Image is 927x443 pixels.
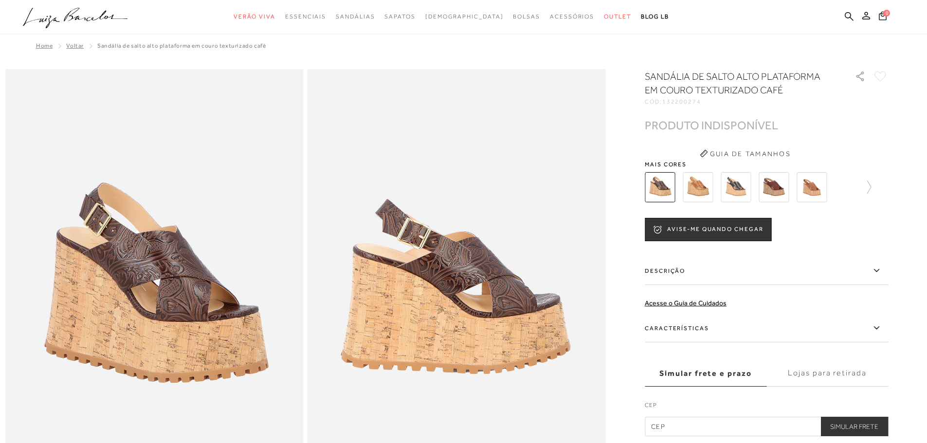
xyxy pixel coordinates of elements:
span: 0 [883,10,890,17]
span: Verão Viva [234,13,275,20]
img: SANDÁLIA DE SALTO ALTO PLATAFORMA EM COURO TEXTURIZADO CAFÉ [645,172,675,202]
span: Essenciais [285,13,326,20]
button: Simular Frete [820,417,888,436]
span: 132200274 [662,98,701,105]
span: SANDÁLIA DE SALTO ALTO PLATAFORMA EM COURO TEXTURIZADO CAFÉ [97,42,266,49]
a: categoryNavScreenReaderText [513,8,540,26]
span: Outlet [604,13,631,20]
label: CEP [645,401,888,414]
span: Bolsas [513,13,540,20]
a: categoryNavScreenReaderText [550,8,594,26]
a: Acesse o Guia de Cuidados [645,299,727,307]
label: Descrição [645,257,888,285]
label: Lojas para retirada [766,360,888,387]
img: SANDÁLIA MAXI PLATAFORMA EM CORTIÇA E COURO CARAMELO [797,172,827,202]
h1: SANDÁLIA DE SALTO ALTO PLATAFORMA EM COURO TEXTURIZADO CAFÉ [645,70,827,97]
a: Voltar [66,42,84,49]
a: categoryNavScreenReaderText [604,8,631,26]
label: Características [645,314,888,342]
img: SANDÁLIA MAXI PLATAFORMA EM CORTIÇA E COURO CAFÉ [759,172,789,202]
button: AVISE-ME QUANDO CHEGAR [645,218,771,241]
input: CEP [645,417,888,436]
span: Mais cores [645,161,888,167]
button: Guia de Tamanhos [696,146,794,161]
span: BLOG LB [641,13,669,20]
span: Sandálias [336,13,375,20]
img: SANDÁLIA MAXI PLATAFORMA CORTIÇA PRETO [721,172,751,202]
span: [DEMOGRAPHIC_DATA] [425,13,504,20]
button: 0 [876,11,890,24]
label: Simular frete e prazo [645,360,766,387]
a: BLOG LB [641,8,669,26]
a: categoryNavScreenReaderText [336,8,375,26]
span: Acessórios [550,13,594,20]
div: PRODUTO INDISPONÍVEL [645,120,778,130]
a: categoryNavScreenReaderText [234,8,275,26]
span: Sapatos [384,13,415,20]
img: SANDÁLIA MAXI PLATAFORMA CORTIÇA CARAMELO [683,172,713,202]
a: categoryNavScreenReaderText [384,8,415,26]
a: noSubCategoriesText [425,8,504,26]
div: CÓD: [645,99,839,105]
a: Home [36,42,53,49]
a: categoryNavScreenReaderText [285,8,326,26]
